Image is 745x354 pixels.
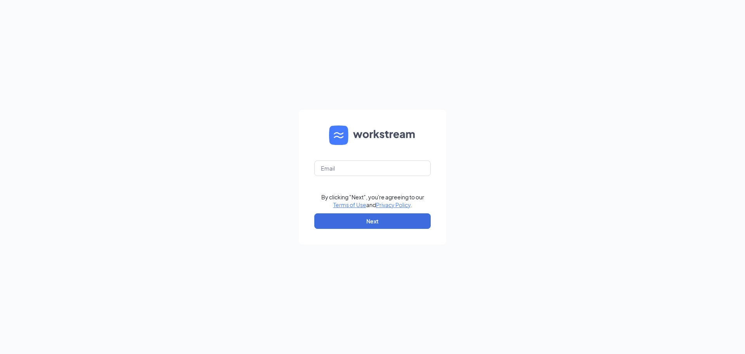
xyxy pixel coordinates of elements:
img: WS logo and Workstream text [329,126,416,145]
input: Email [314,160,431,176]
div: By clicking "Next", you're agreeing to our and . [321,193,424,209]
a: Terms of Use [333,201,366,208]
a: Privacy Policy [376,201,411,208]
button: Next [314,213,431,229]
